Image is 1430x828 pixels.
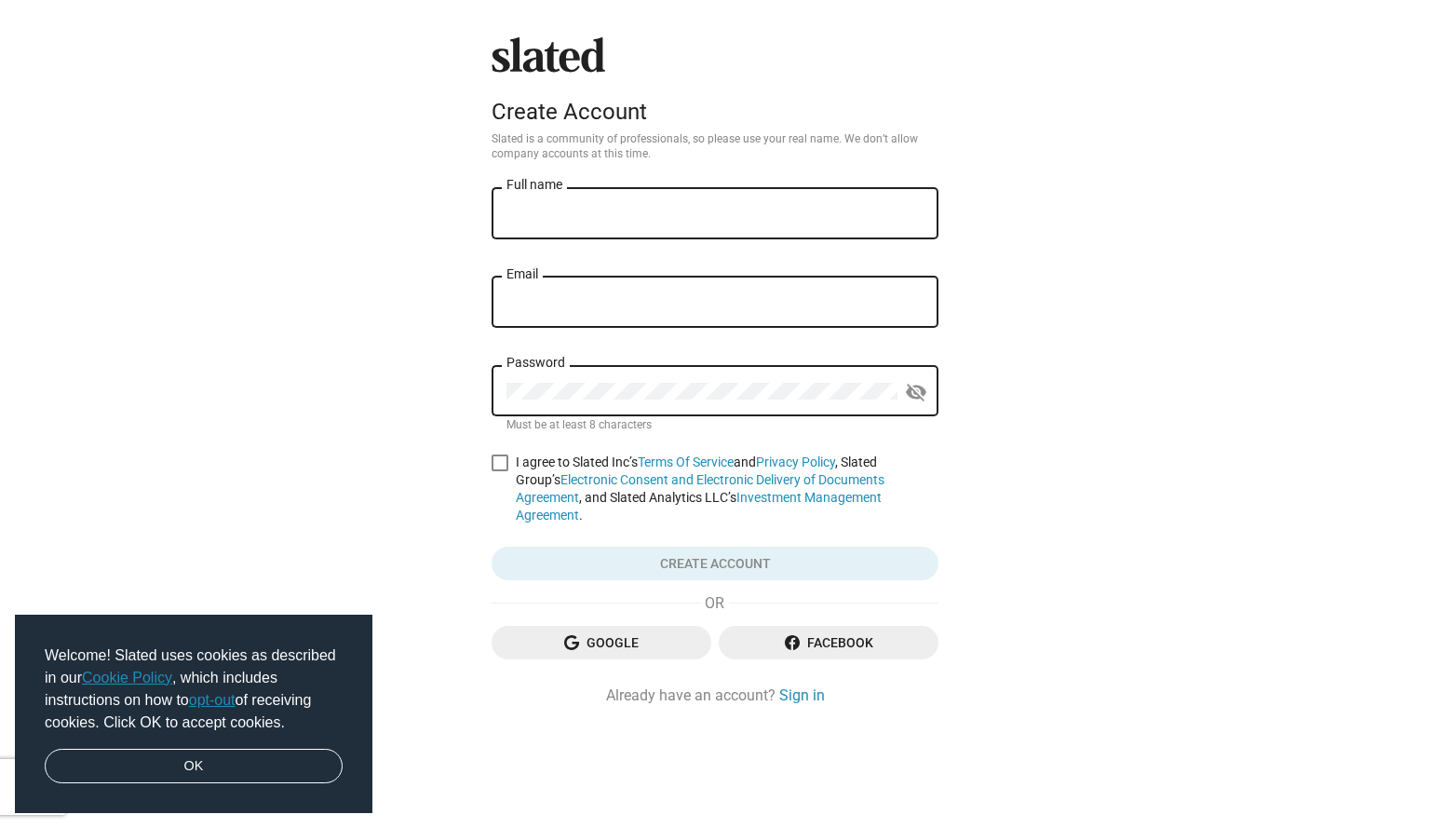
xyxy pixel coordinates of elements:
a: opt-out [189,692,236,708]
span: Facebook [734,626,924,659]
span: I agree to Slated Inc’s and , Slated Group’s , and Slated Analytics LLC’s . [516,454,938,524]
span: Google [506,626,696,659]
mat-icon: visibility_off [905,378,927,407]
div: cookieconsent [15,615,372,814]
a: dismiss cookie message [45,749,343,784]
a: Terms Of Service [638,455,734,469]
button: Google [492,626,711,659]
span: Welcome! Slated uses cookies as described in our , which includes instructions on how to of recei... [45,645,343,734]
a: Cookie Policy [82,670,172,685]
sl-branding: Create Account [492,37,938,132]
button: Facebook [719,626,938,659]
div: Already have an account? [492,685,938,705]
div: Create Account [492,99,938,125]
mat-hint: Must be at least 8 characters [506,418,652,433]
a: Electronic Consent and Electronic Delivery of Documents Agreement [516,472,884,505]
a: Privacy Policy [756,455,835,469]
p: Slated is a community of professionals, so please use your real name. We don’t allow company acco... [492,132,938,162]
a: Sign in [779,685,825,705]
button: Show password [897,373,935,411]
